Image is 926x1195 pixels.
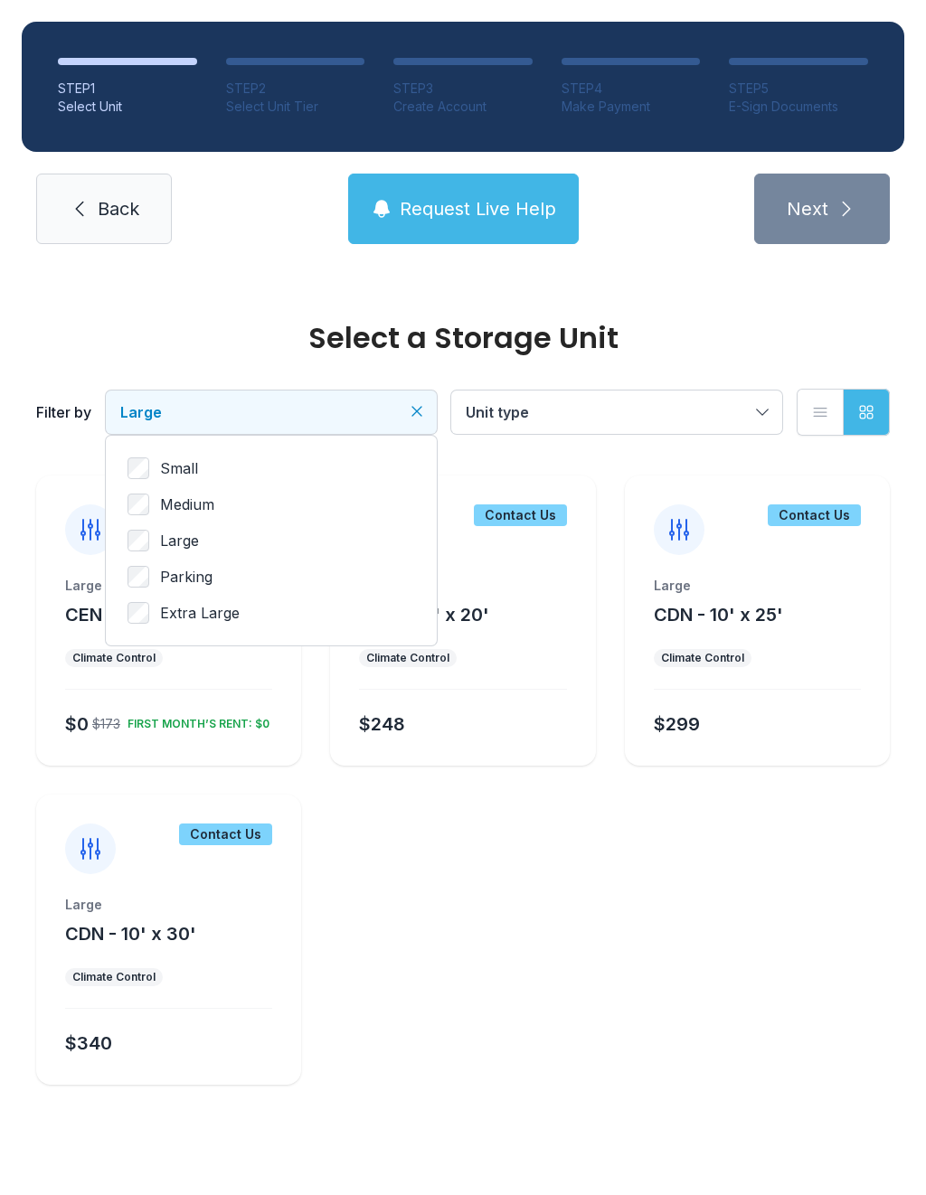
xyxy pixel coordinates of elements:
div: Filter by [36,401,91,423]
span: Small [160,457,198,479]
input: Parking [128,566,149,588]
span: Back [98,196,139,221]
div: Contact Us [179,823,272,845]
div: Select Unit [58,98,197,116]
input: Large [128,530,149,551]
input: Medium [128,494,149,515]
span: Unit type [466,403,529,421]
input: Extra Large [128,602,149,624]
div: Create Account [393,98,533,116]
button: CEN - 10' x 20' [65,602,194,627]
div: Climate Control [366,651,449,665]
div: Select Unit Tier [226,98,365,116]
div: Contact Us [768,504,861,526]
div: Climate Control [72,651,156,665]
div: $248 [359,711,405,737]
input: Small [128,457,149,479]
span: CEN - 10' x 20' [65,604,194,626]
div: STEP 1 [58,80,197,98]
span: Large [120,403,162,421]
button: CDN - 10' x 30' [65,921,196,946]
div: E-Sign Documents [729,98,868,116]
div: Large [654,577,861,595]
span: Large [160,530,199,551]
span: Parking [160,566,213,588]
div: $299 [654,711,700,737]
div: Climate Control [72,970,156,984]
div: $340 [65,1030,112,1056]
span: Medium [160,494,214,515]
div: $173 [92,715,120,733]
div: STEP 5 [729,80,868,98]
div: STEP 4 [562,80,701,98]
span: Request Live Help [400,196,556,221]
div: $0 [65,711,89,737]
div: FIRST MONTH’S RENT: $0 [120,710,269,731]
div: STEP 3 [393,80,533,98]
span: Next [787,196,828,221]
div: Select a Storage Unit [36,324,890,353]
div: Large [359,577,566,595]
div: STEP 2 [226,80,365,98]
span: Extra Large [160,602,240,624]
div: Large [65,896,272,914]
button: Unit type [451,390,782,434]
div: Contact Us [474,504,567,526]
span: CDN - 10' x 25' [654,604,783,626]
div: Climate Control [661,651,744,665]
div: Make Payment [562,98,701,116]
button: Large [106,390,437,434]
button: Clear filters [408,402,426,420]
button: CDN - 10' x 25' [654,602,783,627]
span: CDN - 10' x 30' [65,923,196,945]
div: Large [65,577,272,595]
